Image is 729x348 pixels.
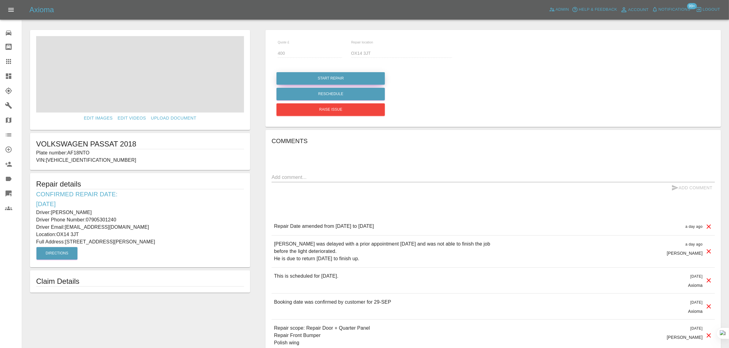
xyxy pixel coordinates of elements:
[276,88,385,100] button: Reschedule
[579,6,617,13] span: Help & Feedback
[690,274,703,279] span: [DATE]
[619,5,650,15] a: Account
[274,240,492,262] p: [PERSON_NAME] was delayed with a prior appointment [DATE] and was not able to finish the job befo...
[36,231,244,238] p: Location: OX14 3JT
[29,5,54,15] h5: Axioma
[703,6,720,13] span: Logout
[115,113,148,124] a: Edit Videos
[148,113,199,124] a: Upload Document
[694,5,722,14] button: Logout
[556,6,569,13] span: Admin
[36,216,244,224] p: Driver Phone Number: 07905301240
[351,40,373,44] span: Repair location
[276,72,385,85] button: Start Repair
[36,179,244,189] h5: Repair details
[667,250,703,256] p: [PERSON_NAME]
[278,40,289,44] span: Quote £
[36,247,77,260] button: Directions
[36,157,244,164] p: VIN: [VEHICLE_IDENTIFICATION_NUMBER]
[276,103,385,116] button: Raise issue
[36,238,244,246] p: Full Address: [STREET_ADDRESS][PERSON_NAME]
[36,209,244,216] p: Driver: [PERSON_NAME]
[688,282,703,288] p: Axioma
[686,224,703,229] span: a day ago
[274,272,338,280] p: This is scheduled for [DATE].
[36,139,244,149] h1: VOLKSWAGEN PASSAT 2018
[274,324,370,346] p: Repair scope: Repair Door + Quarter Panel Repair Front Bumper Polish wing
[4,2,18,17] button: Open drawer
[686,242,703,246] span: a day ago
[272,136,715,146] h6: Comments
[650,5,692,14] button: Notifications
[36,224,244,231] p: Driver Email: [EMAIL_ADDRESS][DOMAIN_NAME]
[667,334,703,340] p: [PERSON_NAME]
[36,276,244,286] h1: Claim Details
[570,5,618,14] button: Help & Feedback
[688,308,703,314] p: Axioma
[687,3,697,9] span: 99+
[547,5,571,14] a: Admin
[36,149,244,157] p: Plate number: AF18NTO
[36,189,244,209] h6: Confirmed Repair Date: [DATE]
[274,223,374,230] p: Repair Date amended from [DATE] to [DATE]
[659,6,690,13] span: Notifications
[628,6,649,13] span: Account
[274,298,391,306] p: Booking date was confirmed by customer for 29-SEP
[690,326,703,331] span: [DATE]
[690,300,703,305] span: [DATE]
[81,113,115,124] a: Edit Images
